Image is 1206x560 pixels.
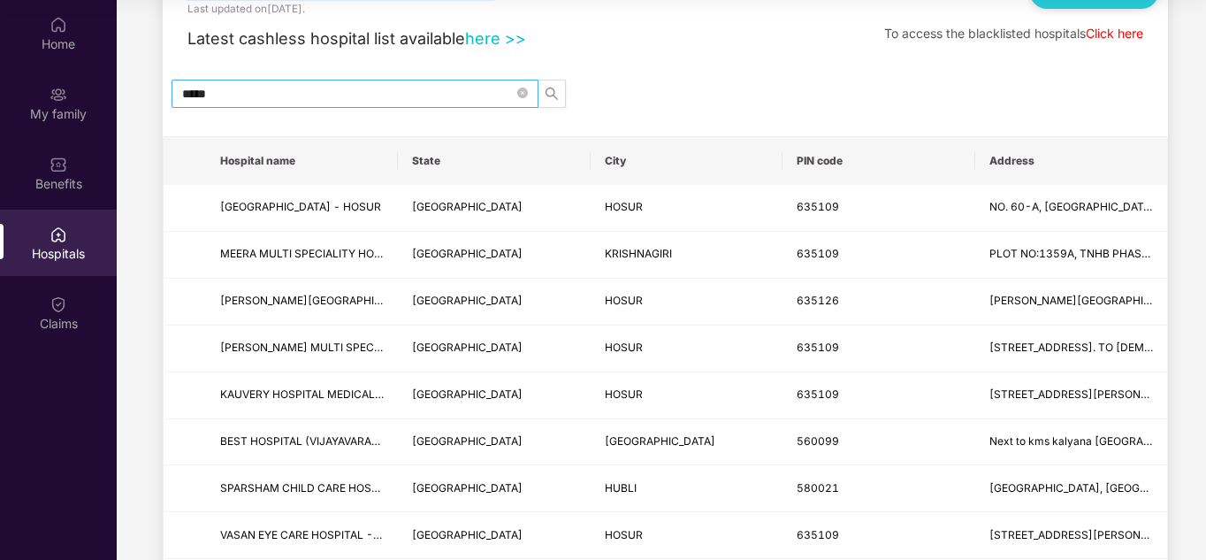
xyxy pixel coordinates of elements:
[50,86,67,104] img: svg+xml;base64,PHN2ZyB3aWR0aD0iMjAiIGhlaWdodD0iMjAiIHZpZXdCb3g9IjAgMCAyMCAyMCIgZmlsbD0ibm9uZSIgeG...
[797,481,839,495] span: 580021
[605,481,637,495] span: HUBLI
[605,247,672,260] span: KRISHNAGIRI
[605,294,643,307] span: HOSUR
[975,279,1167,326] td: Santhi Hospital Back side to SBI Bank,LAL, Sipcot
[605,200,643,213] span: HOSUR
[412,294,523,307] span: [GEOGRAPHIC_DATA]
[605,528,643,541] span: HOSUR
[220,434,641,448] span: BEST HOSPITAL (VIJAYAVARADHA HEALTHCARE PVT LTD) - [GEOGRAPHIC_DATA]
[975,512,1167,559] td: 8o Ft Rd,Bangalore Bypass Road,Vaishnavi Nagar
[591,465,782,512] td: HUBLI
[398,279,590,326] td: TAMIL NADU
[50,295,67,313] img: svg+xml;base64,PHN2ZyBpZD0iQ2xhaW0iIHhtbG5zPSJodHRwOi8vd3d3LnczLm9yZy8yMDAwL3N2ZyIgd2lkdGg9IjIwIi...
[538,87,565,101] span: search
[412,434,523,448] span: [GEOGRAPHIC_DATA]
[398,419,590,466] td: KARNATAKA
[975,419,1167,466] td: Next to kms kalyana mantapa hosur main road chandapura, Bangalore
[187,1,305,18] div: Last updated on [DATE] .
[398,232,590,279] td: TAMIL NADU
[591,512,782,559] td: HOSUR
[206,465,398,512] td: SPARSHAM CHILD CARE HOSPITAL - HUBLI
[206,326,398,372] td: JANA RAKSHA MULTI SPECIALTY HOSPITAL (A UNIT OF OM SRI SAI RAM ASSOCIATES) - HOSUR
[517,88,528,98] span: close-circle
[220,341,727,354] span: [PERSON_NAME] MULTI SPECIALTY HOSPITAL (A UNIT OF OM SRI SAI RAM ASSOCIATES) - HOSUR
[50,16,67,34] img: svg+xml;base64,PHN2ZyBpZD0iSG9tZSIgeG1sbnM9Imh0dHA6Ly93d3cudzMub3JnLzIwMDAvc3ZnIiB3aWR0aD0iMjAiIG...
[591,279,782,326] td: HOSUR
[398,372,590,419] td: TAMIL NADU
[220,387,526,401] span: KAUVERY HOSPITAL MEDICAL SERVICES PVT LTD - HOSUR
[220,481,523,495] span: SPARSHAM CHILD CARE HOSPITAL - [GEOGRAPHIC_DATA]
[465,28,526,48] a: here >>
[797,247,839,260] span: 635109
[206,512,398,559] td: VASAN EYE CARE HOSPITAL - HOSUR
[591,326,782,372] td: HOSUR
[220,294,541,307] span: [PERSON_NAME][GEOGRAPHIC_DATA] - [GEOGRAPHIC_DATA]
[1086,26,1143,41] a: Click here
[412,528,523,541] span: [GEOGRAPHIC_DATA]
[412,387,523,401] span: [GEOGRAPHIC_DATA]
[517,85,528,102] span: close-circle
[591,137,782,185] th: City
[989,528,1180,541] span: [STREET_ADDRESS][PERSON_NAME]
[398,465,590,512] td: KARNATAKA
[206,137,398,185] th: Hospital name
[605,387,643,401] span: HOSUR
[591,419,782,466] td: BANGALORE
[398,137,590,185] th: State
[206,232,398,279] td: MEERA MULTI SPECIALITY HOSPITAL - HOSUR
[398,326,590,372] td: TAMIL NADU
[220,528,414,541] span: VASAN EYE CARE HOSPITAL - HOSUR
[989,154,1153,168] span: Address
[797,387,839,401] span: 635109
[797,528,839,541] span: 635109
[206,185,398,232] td: ANDAL HOSPITAL - HOSUR
[50,156,67,173] img: svg+xml;base64,PHN2ZyBpZD0iQmVuZWZpdHMiIHhtbG5zPSJodHRwOi8vd3d3LnczLm9yZy8yMDAwL3N2ZyIgd2lkdGg9Ij...
[50,226,67,243] img: svg+xml;base64,PHN2ZyBpZD0iSG9zcGl0YWxzIiB4bWxucz0iaHR0cDovL3d3dy53My5vcmcvMjAwMC9zdmciIHdpZHRoPS...
[782,137,974,185] th: PIN code
[398,185,590,232] td: TAMIL NADU
[975,326,1167,372] td: 26/1 TANK STREET, OPP. TO ANJANEYAR TEMPLE
[398,512,590,559] td: TAMIL NADU
[797,200,839,213] span: 635109
[975,372,1167,419] td: NO: 35, SHANTHI NAGAR, DENKANIKOTTAI ROAD, OPP TO CSI CHURCH.
[975,185,1167,232] td: NO. 60-A, TANK STREET NEAR JR PLAZA
[591,185,782,232] td: HOSUR
[206,372,398,419] td: KAUVERY HOSPITAL MEDICAL SERVICES PVT LTD - HOSUR
[220,200,381,213] span: [GEOGRAPHIC_DATA] - HOSUR
[591,372,782,419] td: HOSUR
[605,434,715,448] span: [GEOGRAPHIC_DATA]
[538,80,566,108] button: search
[220,247,461,260] span: MEERA MULTI SPECIALITY HOSPITAL - HOSUR
[605,341,643,354] span: HOSUR
[206,419,398,466] td: BEST HOSPITAL (VIJAYAVARADHA HEALTHCARE PVT LTD) - BANGALORE
[975,465,1167,512] td: VITHOBA NAGAR, GOLDEN TOWN, HOSUR
[412,481,523,495] span: [GEOGRAPHIC_DATA]
[884,26,1086,41] span: To access the blacklisted hospitals
[797,341,839,354] span: 635109
[220,154,384,168] span: Hospital name
[591,232,782,279] td: KRISHNAGIRI
[412,247,523,260] span: [GEOGRAPHIC_DATA]
[975,137,1167,185] th: Address
[975,232,1167,279] td: PLOT NO:1359A, TNHB PHASE-10, OPPOSITE TO KARUMARIAMMAN KOVIL, RAYAKOTTA ROAD,
[187,28,465,48] span: Latest cashless hospital list available
[797,434,839,448] span: 560099
[206,279,398,326] td: SANTHI HOSPITAL - HOSUR
[797,294,839,307] span: 635126
[412,200,523,213] span: [GEOGRAPHIC_DATA]
[412,341,523,354] span: [GEOGRAPHIC_DATA]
